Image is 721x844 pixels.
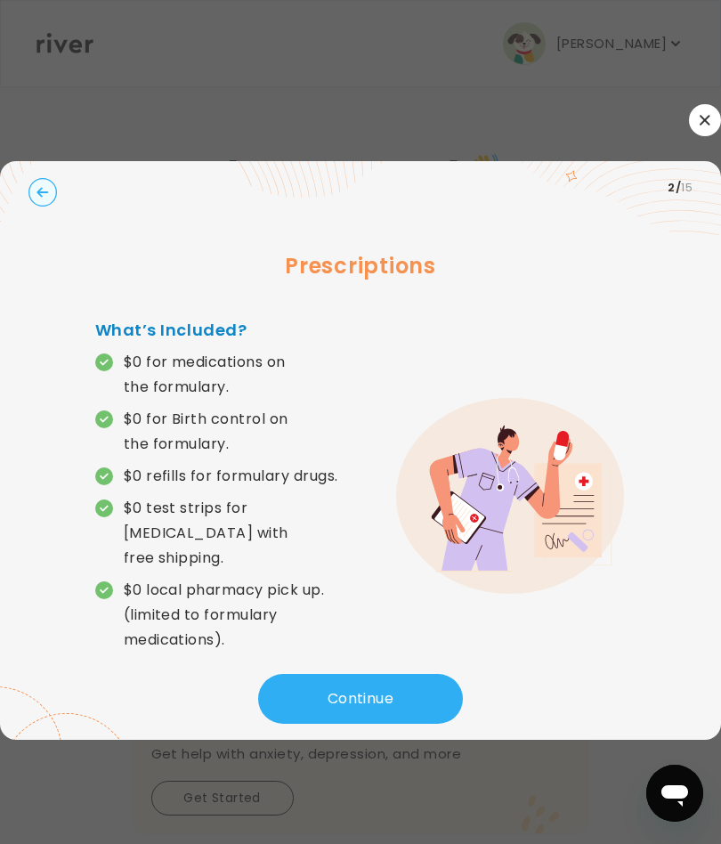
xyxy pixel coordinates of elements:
iframe: Button to launch messaging window [646,765,703,822]
p: $0 for medications on the formulary. [124,350,360,400]
button: Continue [258,674,463,724]
img: error graphic [396,398,626,593]
h3: Prescriptions [28,250,693,282]
h4: What’s Included? [95,318,360,343]
p: $0 for Birth control on the formulary. [124,407,360,457]
p: $0 refills for formulary drugs. [124,464,338,489]
p: $0 local pharmacy pick up. (limited to formulary medications). [124,578,360,653]
p: $0 test strips for [MEDICAL_DATA] with free shipping. [124,496,360,571]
